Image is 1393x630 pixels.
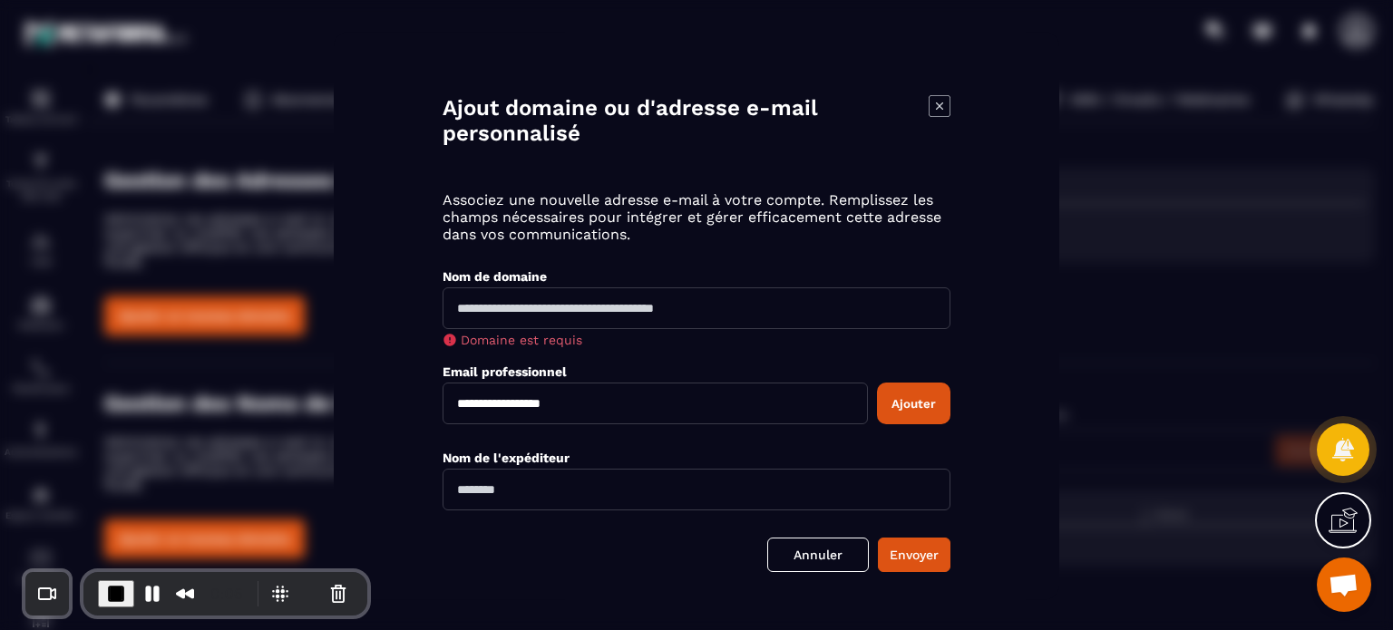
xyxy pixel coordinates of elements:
[767,538,869,572] a: Annuler
[443,269,547,284] label: Nom de domaine
[1317,557,1371,612] div: Ouvrir le chat
[443,451,570,465] label: Nom de l'expéditeur
[877,383,950,424] button: Ajouter
[443,191,950,243] p: Associez une nouvelle adresse e-mail à votre compte. Remplissez les champs nécessaires pour intég...
[443,364,567,379] label: Email professionnel
[878,538,950,572] button: Envoyer
[461,333,582,347] span: Domaine est requis
[443,95,929,146] h4: Ajout domaine ou d'adresse e-mail personnalisé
